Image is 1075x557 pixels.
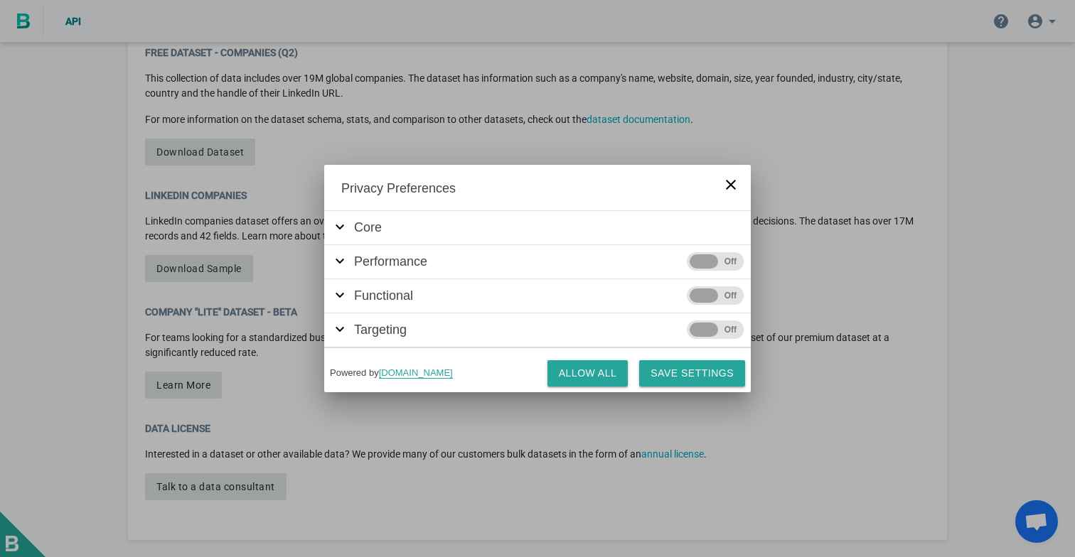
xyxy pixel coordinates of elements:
[694,252,706,271] span: On
[724,252,737,271] span: Off
[331,252,427,271] div: Performance
[694,286,706,305] span: On
[331,286,413,305] div: Functional
[724,320,737,339] span: Off
[341,182,734,196] div: Privacy Preferences
[331,218,382,237] div: Core
[694,320,706,339] span: On
[331,320,407,340] div: Targeting
[639,360,745,386] button: Save Settings
[547,360,629,386] button: Allow All
[330,367,453,379] a: Powered by[DOMAIN_NAME]
[724,286,737,305] span: Off
[379,367,453,379] span: [DOMAIN_NAME]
